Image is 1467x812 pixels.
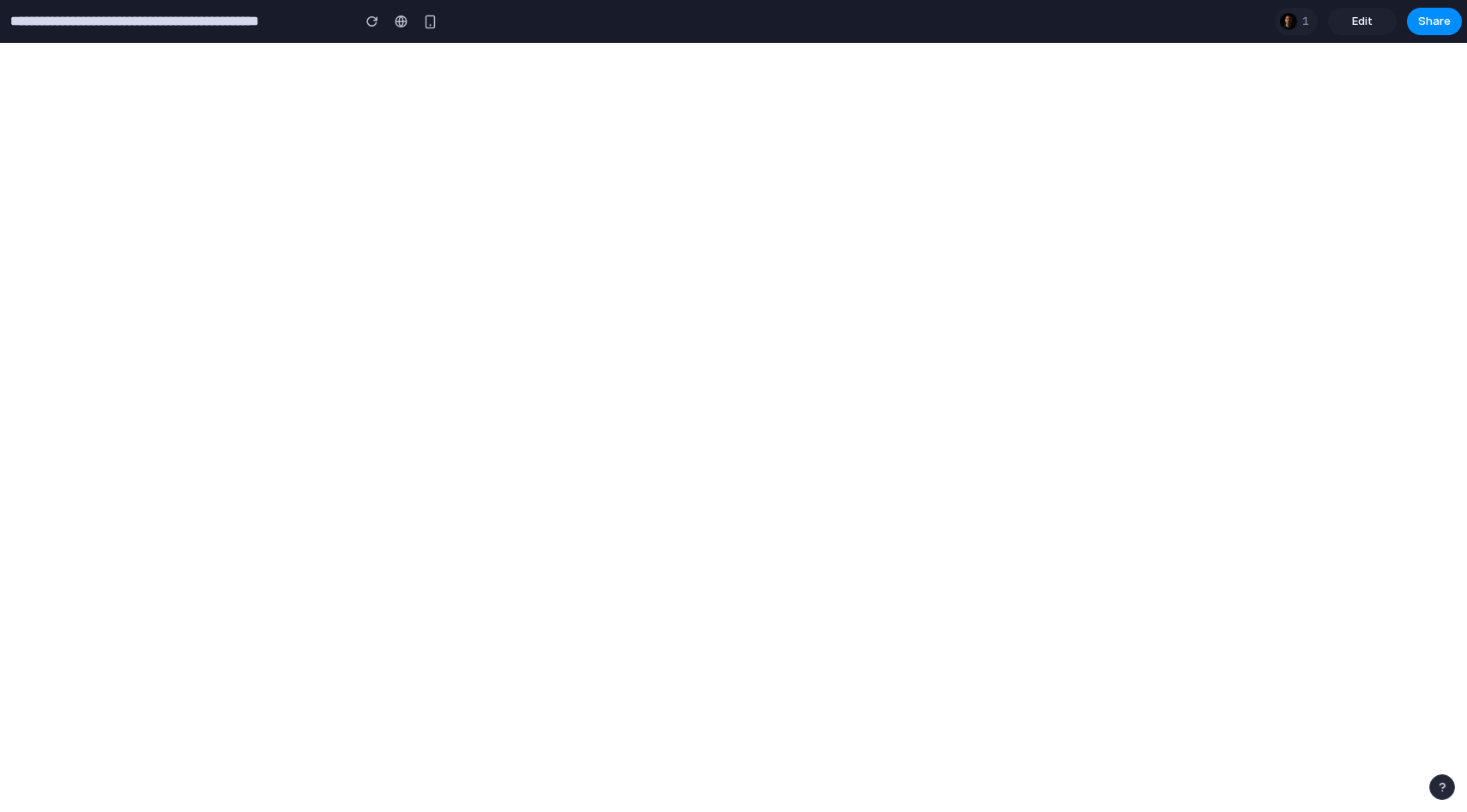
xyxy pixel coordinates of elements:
button: Share [1407,8,1462,35]
span: Share [1418,13,1451,30]
span: 1 [1302,13,1314,30]
a: Edit [1328,8,1397,35]
div: 1 [1275,8,1318,35]
span: Edit [1352,13,1373,30]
